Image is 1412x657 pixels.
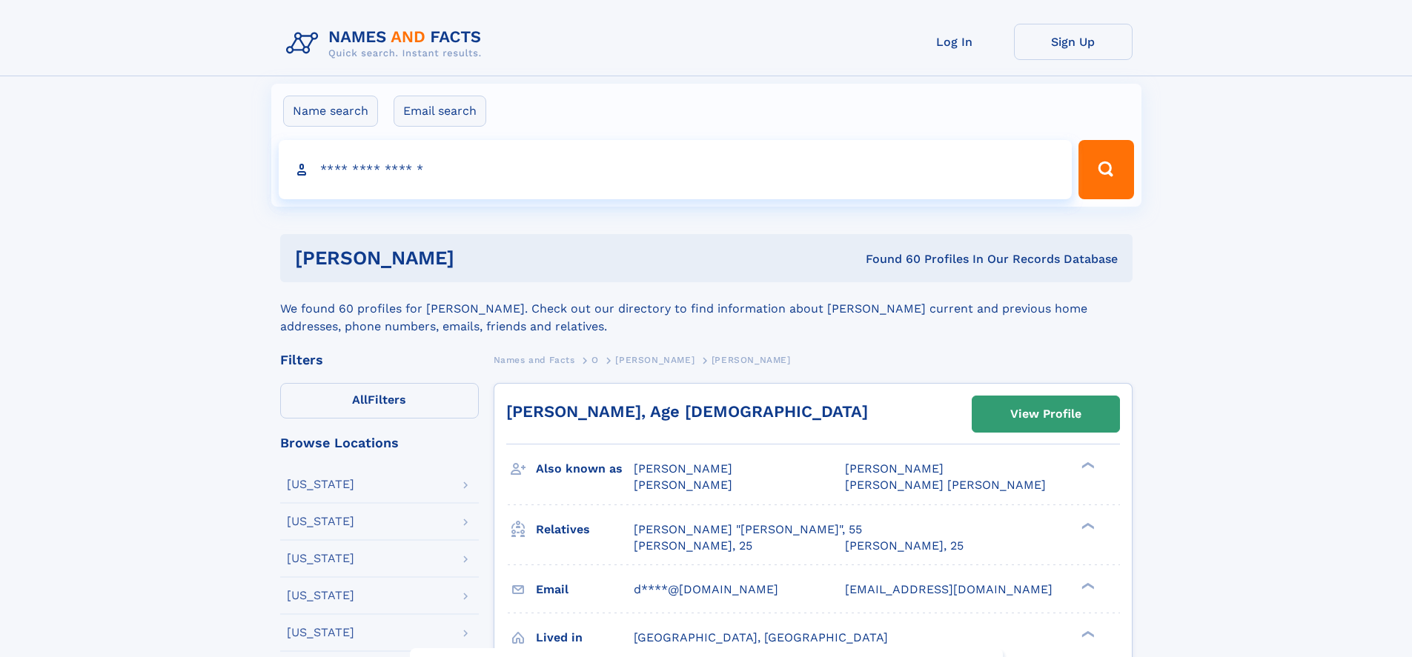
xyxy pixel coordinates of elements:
[591,355,599,365] span: O
[536,456,634,481] h3: Also known as
[287,590,354,601] div: [US_STATE]
[287,478,354,490] div: [US_STATE]
[1014,24,1133,60] a: Sign Up
[394,96,486,127] label: Email search
[287,553,354,564] div: [US_STATE]
[1078,581,1096,590] div: ❯
[712,355,791,365] span: [PERSON_NAME]
[634,478,732,492] span: [PERSON_NAME]
[615,350,695,369] a: [PERSON_NAME]
[972,396,1119,432] a: View Profile
[1078,140,1133,199] button: Search Button
[280,353,479,367] div: Filters
[295,249,660,267] h1: [PERSON_NAME]
[1078,521,1096,530] div: ❯
[536,517,634,542] h3: Relatives
[536,577,634,602] h3: Email
[280,282,1133,336] div: We found 60 profiles for [PERSON_NAME]. Check out our directory to find information about [PERSON...
[287,516,354,527] div: [US_STATE]
[1078,461,1096,470] div: ❯
[536,625,634,650] h3: Lived in
[634,538,752,554] a: [PERSON_NAME], 25
[280,436,479,450] div: Browse Locations
[845,582,1053,596] span: [EMAIL_ADDRESS][DOMAIN_NAME]
[615,355,695,365] span: [PERSON_NAME]
[895,24,1014,60] a: Log In
[845,478,1046,492] span: [PERSON_NAME] [PERSON_NAME]
[660,251,1118,267] div: Found 60 Profiles In Our Records Database
[634,461,732,476] span: [PERSON_NAME]
[591,350,599,369] a: O
[280,24,494,64] img: Logo Names and Facts
[494,350,575,369] a: Names and Facts
[279,140,1073,199] input: search input
[352,393,368,407] span: All
[283,96,378,127] label: Name search
[506,402,868,421] a: [PERSON_NAME], Age [DEMOGRAPHIC_DATA]
[280,383,479,418] label: Filters
[634,630,888,644] span: [GEOGRAPHIC_DATA], [GEOGRAPHIC_DATA]
[287,627,354,638] div: [US_STATE]
[845,538,964,554] a: [PERSON_NAME], 25
[634,521,862,538] a: [PERSON_NAME] "[PERSON_NAME]", 55
[1078,629,1096,638] div: ❯
[1010,397,1081,431] div: View Profile
[845,461,944,476] span: [PERSON_NAME]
